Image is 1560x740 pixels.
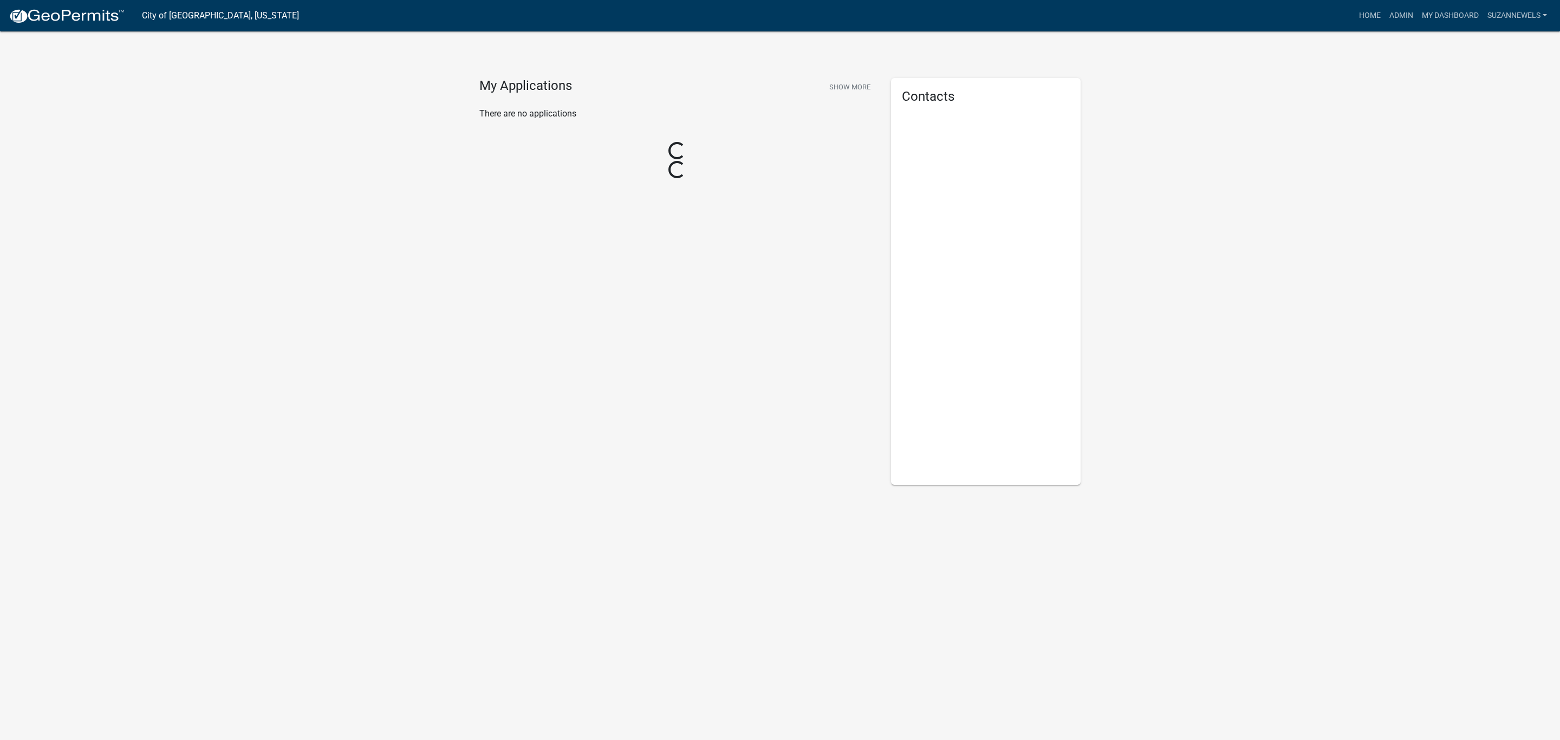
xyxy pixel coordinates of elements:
button: Show More [825,78,875,96]
a: Home [1355,5,1385,26]
a: Admin [1385,5,1418,26]
p: There are no applications [479,107,875,120]
a: City of [GEOGRAPHIC_DATA], [US_STATE] [142,7,299,25]
a: My Dashboard [1418,5,1483,26]
h4: My Applications [479,78,572,94]
h5: Contacts [902,89,1070,105]
a: SuzanneWels [1483,5,1551,26]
